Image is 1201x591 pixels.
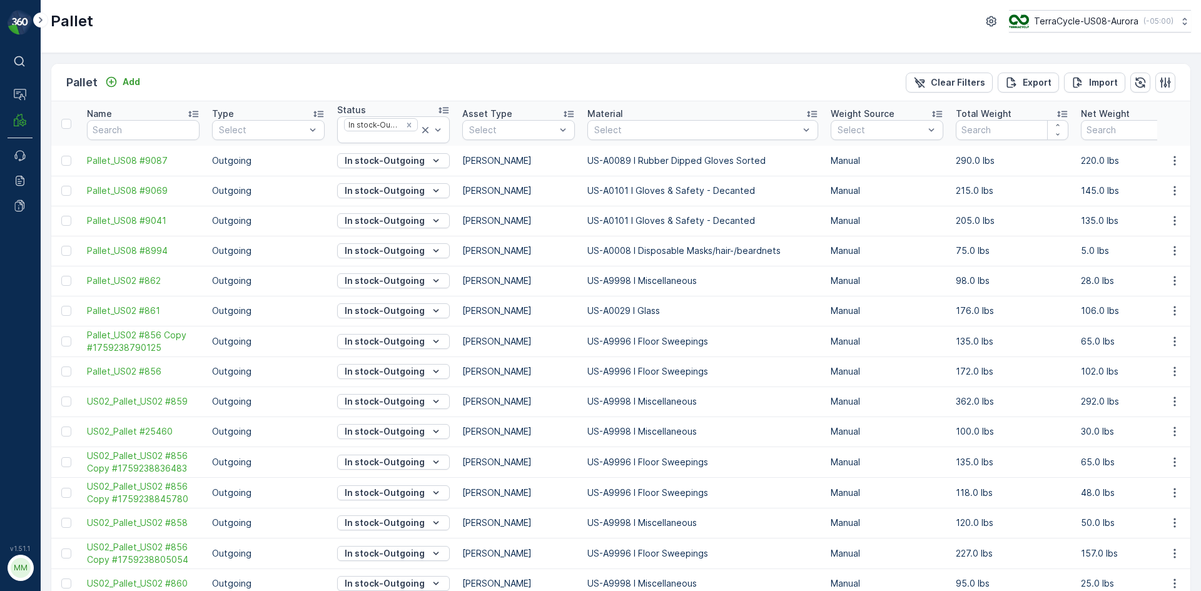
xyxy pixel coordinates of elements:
[831,487,943,499] p: Manual
[212,487,325,499] p: Outgoing
[337,104,366,116] p: Status
[1081,108,1130,120] p: Net Weight
[337,485,450,500] button: In stock-Outgoing
[1081,215,1193,227] p: 135.0 lbs
[87,154,200,167] a: Pallet_US08 #9087
[61,156,71,166] div: Toggle Row Selected
[212,547,325,560] p: Outgoing
[831,547,943,560] p: Manual
[956,275,1068,287] p: 98.0 lbs
[402,120,416,130] div: Remove In stock-Outgoing
[594,124,799,136] p: Select
[345,547,425,560] p: In stock-Outgoing
[123,76,140,88] p: Add
[1081,184,1193,197] p: 145.0 lbs
[61,397,71,407] div: Toggle Row Selected
[61,427,71,437] div: Toggle Row Selected
[212,184,325,197] p: Outgoing
[931,76,985,89] p: Clear Filters
[212,365,325,378] p: Outgoing
[1081,275,1193,287] p: 28.0 lbs
[337,213,450,228] button: In stock-Outgoing
[87,329,200,354] span: Pallet_US02 #856 Copy #1759238790125
[462,245,575,257] p: [PERSON_NAME]
[831,425,943,438] p: Manual
[1081,487,1193,499] p: 48.0 lbs
[87,215,200,227] a: Pallet_US08 #9041
[462,335,575,348] p: [PERSON_NAME]
[587,154,818,167] p: US-A0089 I Rubber Dipped Gloves Sorted
[587,215,818,227] p: US-A0101 I Gloves & Safety - Decanted
[956,517,1068,529] p: 120.0 lbs
[212,275,325,287] p: Outgoing
[956,425,1068,438] p: 100.0 lbs
[337,424,450,439] button: In stock-Outgoing
[87,275,200,287] a: Pallet_US02 #862
[87,305,200,317] span: Pallet_US02 #861
[831,275,943,287] p: Manual
[1081,365,1193,378] p: 102.0 lbs
[462,184,575,197] p: [PERSON_NAME]
[337,364,450,379] button: In stock-Outgoing
[212,517,325,529] p: Outgoing
[87,425,200,438] span: US02_Pallet #25460
[87,517,200,529] a: US02_Pallet_US02 #858
[831,154,943,167] p: Manual
[87,120,200,140] input: Search
[831,395,943,408] p: Manual
[87,450,200,475] a: US02_Pallet_US02 #856 Copy #1759238836483
[587,108,623,120] p: Material
[831,108,894,120] p: Weight Source
[1081,456,1193,468] p: 65.0 lbs
[212,215,325,227] p: Outgoing
[345,119,402,131] div: In stock-Outgoing
[337,576,450,591] button: In stock-Outgoing
[61,578,71,588] div: Toggle Row Selected
[8,555,33,581] button: MM
[1089,76,1118,89] p: Import
[87,577,200,590] a: US02_Pallet_US02 #860
[212,577,325,590] p: Outgoing
[587,275,818,287] p: US-A9998 I Miscellaneous
[998,73,1059,93] button: Export
[87,480,200,505] a: US02_Pallet_US02 #856 Copy #1759238845780
[345,184,425,197] p: In stock-Outgoing
[87,365,200,378] a: Pallet_US02 #856
[61,488,71,498] div: Toggle Row Selected
[1009,10,1191,33] button: TerraCycle-US08-Aurora(-05:00)
[1081,425,1193,438] p: 30.0 lbs
[1143,16,1173,26] p: ( -05:00 )
[61,518,71,528] div: Toggle Row Selected
[212,154,325,167] p: Outgoing
[61,276,71,286] div: Toggle Row Selected
[587,517,818,529] p: US-A9998 I Miscellaneous
[587,577,818,590] p: US-A9998 I Miscellaneous
[51,11,93,31] p: Pallet
[345,335,425,348] p: In stock-Outgoing
[462,215,575,227] p: [PERSON_NAME]
[337,243,450,258] button: In stock-Outgoing
[462,154,575,167] p: [PERSON_NAME]
[87,184,200,197] span: Pallet_US08 #9069
[61,246,71,256] div: Toggle Row Selected
[956,245,1068,257] p: 75.0 lbs
[345,456,425,468] p: In stock-Outgoing
[956,305,1068,317] p: 176.0 lbs
[219,124,305,136] p: Select
[587,184,818,197] p: US-A0101 I Gloves & Safety - Decanted
[11,558,31,578] div: MM
[1081,305,1193,317] p: 106.0 lbs
[337,334,450,349] button: In stock-Outgoing
[1081,154,1193,167] p: 220.0 lbs
[1023,76,1052,89] p: Export
[337,153,450,168] button: In stock-Outgoing
[831,305,943,317] p: Manual
[87,245,200,257] a: Pallet_US08 #8994
[956,154,1068,167] p: 290.0 lbs
[345,154,425,167] p: In stock-Outgoing
[587,425,818,438] p: US-A9998 I Miscellaneous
